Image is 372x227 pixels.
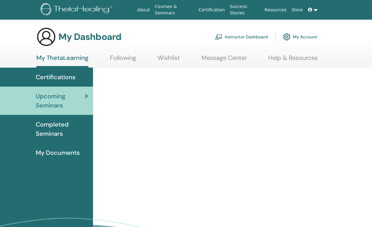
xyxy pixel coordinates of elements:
[283,30,317,44] a: My Account
[36,148,80,157] span: My Documents
[135,4,152,16] a: About
[36,72,75,82] span: Certifications
[196,4,227,16] a: Certification
[110,54,136,66] a: Following
[227,1,262,19] a: Success Stories
[36,27,56,47] img: generic-user-icon.jpg
[215,30,268,44] a: Instructor Dashboard
[41,3,114,17] img: logo.png
[152,1,196,19] a: Courses & Seminars
[289,4,305,16] a: Store
[59,31,121,42] h3: My Dashboard
[268,54,318,66] a: Help & Resources
[283,32,290,42] img: cog.svg
[36,92,85,110] span: Upcoming Seminars
[201,54,247,66] a: Message Center
[262,4,289,16] a: Resources
[215,34,222,40] img: chalkboard-teacher.svg
[36,120,88,138] span: Completed Seminars
[157,54,180,66] a: Wishlist
[36,54,88,68] a: My ThetaLearning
